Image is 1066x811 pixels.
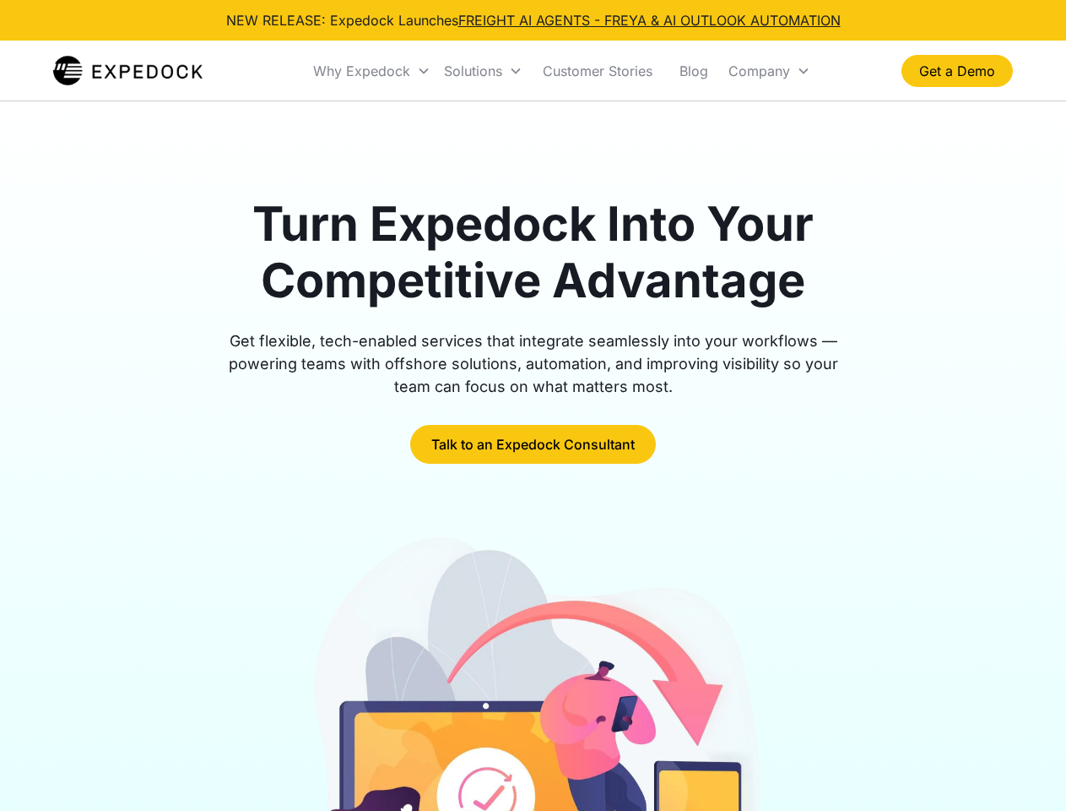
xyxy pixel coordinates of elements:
[728,63,790,79] div: Company
[529,42,666,100] a: Customer Stories
[209,196,858,309] h1: Turn Expedock Into Your Competitive Advantage
[437,42,529,100] div: Solutions
[53,54,203,88] img: Expedock Logo
[306,42,437,100] div: Why Expedock
[53,54,203,88] a: home
[209,329,858,398] div: Get flexible, tech-enabled services that integrate seamlessly into your workflows — powering team...
[444,63,502,79] div: Solutions
[666,42,722,100] a: Blog
[722,42,817,100] div: Company
[901,55,1013,87] a: Get a Demo
[313,63,410,79] div: Why Expedock
[410,425,656,464] a: Talk to an Expedock Consultant
[226,10,841,30] div: NEW RELEASE: Expedock Launches
[458,12,841,29] a: FREIGHT AI AGENTS - FREYA & AI OUTLOOK AUTOMATION
[982,730,1066,811] iframe: Chat Widget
